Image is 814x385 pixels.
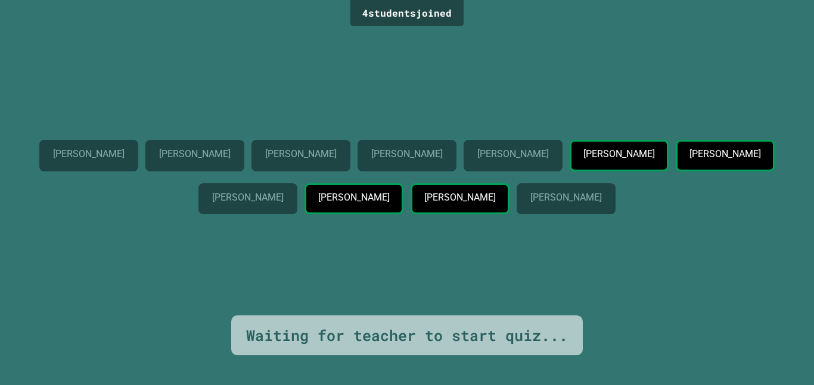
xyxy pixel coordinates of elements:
p: [PERSON_NAME] [583,149,654,159]
div: Waiting for teacher to start quiz... [246,324,568,347]
p: [PERSON_NAME] [371,149,442,159]
p: [PERSON_NAME] [689,149,760,159]
p: [PERSON_NAME] [318,192,389,203]
p: [PERSON_NAME] [212,192,283,203]
p: [PERSON_NAME] [424,192,495,203]
p: [PERSON_NAME] [159,149,230,159]
p: [PERSON_NAME] [53,149,124,159]
p: [PERSON_NAME] [265,149,336,159]
p: [PERSON_NAME] [530,192,601,203]
p: [PERSON_NAME] [477,149,548,159]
